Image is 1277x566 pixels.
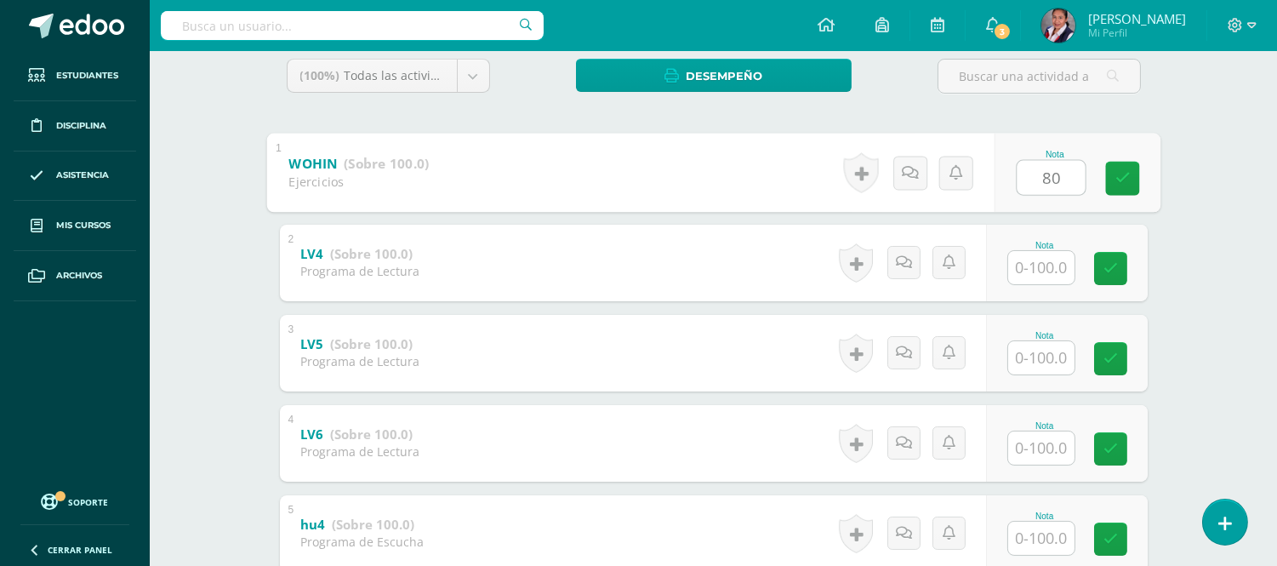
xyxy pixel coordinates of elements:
[1008,251,1075,284] input: 0-100.0
[1008,522,1075,555] input: 0-100.0
[56,219,111,232] span: Mis cursos
[288,150,429,177] a: WOHIN (Sobre 100.0)
[301,335,324,352] b: LV5
[1088,26,1186,40] span: Mi Perfil
[1007,241,1082,250] div: Nota
[1007,421,1082,431] div: Nota
[14,51,136,101] a: Estudiantes
[56,119,106,133] span: Disciplina
[1008,432,1075,465] input: 0-100.0
[301,512,415,539] a: hu4 (Sobre 100.0)
[1007,512,1082,521] div: Nota
[301,241,413,268] a: LV4 (Sobre 100.0)
[14,152,136,202] a: Asistencia
[301,245,324,262] b: LV4
[1008,341,1075,374] input: 0-100.0
[48,544,112,556] span: Cerrar panel
[938,60,1140,93] input: Buscar una actividad aquí...
[344,154,429,172] strong: (Sobre 100.0)
[300,67,340,83] span: (100%)
[686,60,762,92] span: Desempeño
[56,69,118,83] span: Estudiantes
[14,101,136,152] a: Disciplina
[576,59,852,92] a: Desempeño
[301,426,324,443] b: LV6
[1088,10,1186,27] span: [PERSON_NAME]
[288,173,429,190] div: Ejercicios
[345,67,556,83] span: Todas las actividades de esta unidad
[288,154,337,172] b: WOHIN
[69,496,109,508] span: Soporte
[301,516,326,533] b: hu4
[301,353,420,369] div: Programa de Lectura
[1007,331,1082,340] div: Nota
[288,60,489,92] a: (100%)Todas las actividades de esta unidad
[14,251,136,301] a: Archivos
[331,335,413,352] strong: (Sobre 100.0)
[301,443,420,460] div: Programa de Lectura
[1017,160,1085,194] input: 0-100.0
[20,489,129,512] a: Soporte
[993,22,1012,41] span: 3
[56,169,109,182] span: Asistencia
[14,201,136,251] a: Mis cursos
[331,245,413,262] strong: (Sobre 100.0)
[301,534,425,550] div: Programa de Escucha
[301,421,413,449] a: LV6 (Sobre 100.0)
[333,516,415,533] strong: (Sobre 100.0)
[301,331,413,358] a: LV5 (Sobre 100.0)
[301,263,420,279] div: Programa de Lectura
[1016,150,1093,159] div: Nota
[1041,9,1075,43] img: 7553e2040392ab0c00c32bf568c83c81.png
[331,426,413,443] strong: (Sobre 100.0)
[56,269,102,283] span: Archivos
[161,11,544,40] input: Busca un usuario...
